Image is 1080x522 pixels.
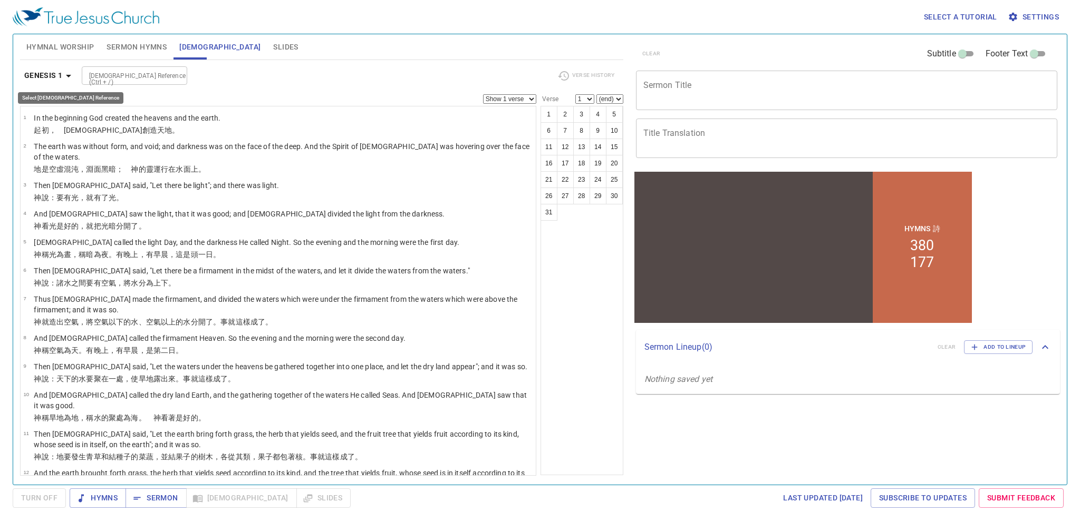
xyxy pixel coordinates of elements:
[22,96,94,102] label: Previous (←, ↑) Next (→, ↓)
[86,375,235,383] wh4325: 要聚在
[64,318,273,326] wh6213: 空氣
[541,171,557,188] button: 21
[590,188,606,204] button: 29
[107,41,167,54] span: Sermon Hymns
[23,469,29,475] span: 12
[191,452,362,461] wh6529: 的樹木
[34,192,279,203] p: 神
[606,171,623,188] button: 25
[34,390,533,411] p: And [DEMOGRAPHIC_DATA] called the dry land Earth, and the gathering together of the waters He cal...
[24,69,63,82] b: Genesis 1
[126,488,186,508] button: Sermon
[101,452,362,461] wh1877: 和結
[971,342,1026,352] span: Add to Lineup
[191,318,273,326] wh4325: 分開了
[139,318,273,326] wh4325: 、空氣
[879,491,967,505] span: Subscribe to Updates
[42,413,206,422] wh430: 稱
[123,375,235,383] wh4725: ，使旱
[71,193,123,202] wh1961: 光
[191,165,206,173] wh6440: 上
[64,346,183,354] wh7549: 為天
[49,250,221,259] wh7121: 光
[86,452,362,461] wh1876: 青草
[541,106,557,123] button: 1
[573,188,590,204] button: 28
[139,279,176,287] wh4325: 分
[206,250,220,259] wh259: 日
[541,139,557,155] button: 11
[101,165,206,173] wh6440: 黑暗
[42,318,273,326] wh430: 就造出
[34,113,220,123] p: In the beginning God created the heavens and the earth.
[64,452,362,461] wh776: 要發生
[34,164,533,174] p: 地
[573,139,590,155] button: 13
[273,41,298,54] span: Slides
[142,126,180,134] wh430: 創造
[198,165,206,173] wh5921: 。
[557,171,574,188] button: 22
[557,155,574,172] button: 17
[94,413,206,422] wh7121: 水
[146,279,176,287] wh914: 為上下。
[86,250,220,259] wh7121: 暗
[590,139,606,155] button: 14
[79,318,273,326] wh7549: ，將空氣
[139,346,184,354] wh1242: ，是第二
[606,155,623,172] button: 20
[20,66,80,85] button: Genesis 1
[42,279,176,287] wh430: 說
[34,468,533,489] p: And the earth brought forth grass, the herb that yields seed according to its kind, and the tree ...
[49,126,180,134] wh7225: ， [DEMOGRAPHIC_DATA]
[779,488,867,508] a: Last updated [DATE]
[541,122,557,139] button: 6
[116,375,235,383] wh259: 處
[557,188,574,204] button: 27
[116,165,206,173] wh2822: ； 神
[34,429,533,450] p: Then [DEMOGRAPHIC_DATA] said, "Let the earth bring forth grass, the herb that yields seed, and th...
[49,279,176,287] wh559: ：諸水
[153,165,206,173] wh7307: 運行
[541,96,558,102] label: Verse
[557,139,574,155] button: 12
[34,249,459,260] p: 神
[606,122,623,139] button: 10
[109,318,273,326] wh7549: 以下
[23,143,26,149] span: 2
[573,106,590,123] button: 3
[42,165,206,173] wh776: 是
[42,250,221,259] wh430: 稱
[34,180,279,191] p: Then [DEMOGRAPHIC_DATA] said, "Let there be light"; and there was light.
[71,279,176,287] wh4325: 之間
[23,391,29,397] span: 10
[109,346,184,354] wh6153: ，有早晨
[34,209,445,219] p: And [DEMOGRAPHIC_DATA] saw the light, that it was good; and [DEMOGRAPHIC_DATA] divided the light ...
[34,333,405,343] p: And [DEMOGRAPHIC_DATA] called the firmament Heaven. So the evening and the morning were the secon...
[1010,11,1059,24] span: Settings
[116,279,176,287] wh7549: ，將水
[26,41,94,54] span: Hymnal Worship
[101,413,206,422] wh4325: 的聚
[34,317,533,327] p: 神
[34,125,220,135] p: 起初
[116,222,146,230] wh2822: 分開了
[606,139,623,155] button: 15
[168,346,183,354] wh8145: 日
[987,491,1055,505] span: Submit Feedback
[34,141,533,162] p: The earth was without form, and void; and darkness was on the face of the deep. And the Spirit of...
[79,346,183,354] wh8064: 。有晚上
[23,334,26,340] span: 8
[23,363,26,369] span: 9
[184,165,206,173] wh4325: 面
[161,413,206,422] wh430: 看著
[64,413,206,422] wh3004: 為地
[783,491,863,505] span: Last updated [DATE]
[116,413,206,422] wh4723: 處為海
[176,413,206,422] wh7200: 是好的
[34,451,533,462] p: 神
[42,346,184,354] wh430: 稱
